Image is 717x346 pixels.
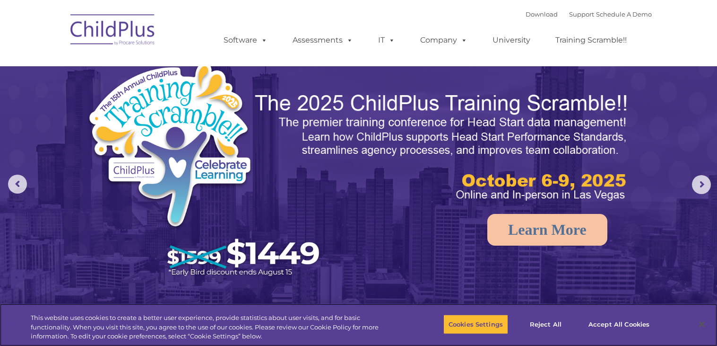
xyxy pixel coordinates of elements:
[483,31,540,50] a: University
[583,314,655,334] button: Accept All Cookies
[526,10,652,18] font: |
[411,31,477,50] a: Company
[516,314,575,334] button: Reject All
[487,214,607,246] a: Learn More
[369,31,405,50] a: IT
[443,314,508,334] button: Cookies Settings
[569,10,594,18] a: Support
[131,62,160,70] span: Last name
[283,31,363,50] a: Assessments
[214,31,277,50] a: Software
[66,8,160,55] img: ChildPlus by Procare Solutions
[546,31,636,50] a: Training Scramble!!
[31,313,394,341] div: This website uses cookies to create a better user experience, provide statistics about user visit...
[131,101,172,108] span: Phone number
[526,10,558,18] a: Download
[596,10,652,18] a: Schedule A Demo
[691,314,712,335] button: Close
